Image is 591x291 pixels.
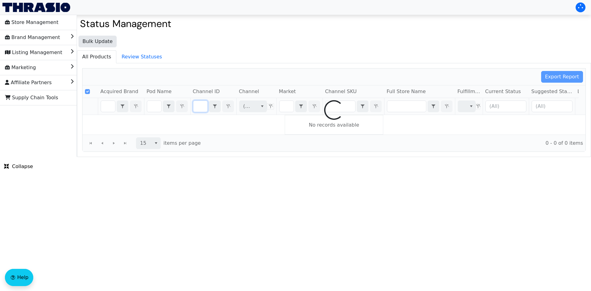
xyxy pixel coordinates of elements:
span: Collapse [4,163,33,170]
span: Review Statuses [117,51,167,63]
img: Thrasio Logo [2,3,70,12]
span: Listing Management [5,48,62,57]
h2: Status Management [80,18,588,29]
span: Marketing [5,63,36,73]
span: Help [17,274,28,281]
button: Bulk Update [78,36,117,47]
span: Affiliate Partners [5,78,52,88]
span: All Products [77,51,116,63]
button: Help floatingactionbutton [5,269,33,286]
span: Bulk Update [82,38,113,45]
span: Supply Chain Tools [5,93,58,103]
span: Brand Management [5,33,60,42]
span: Store Management [5,18,58,27]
